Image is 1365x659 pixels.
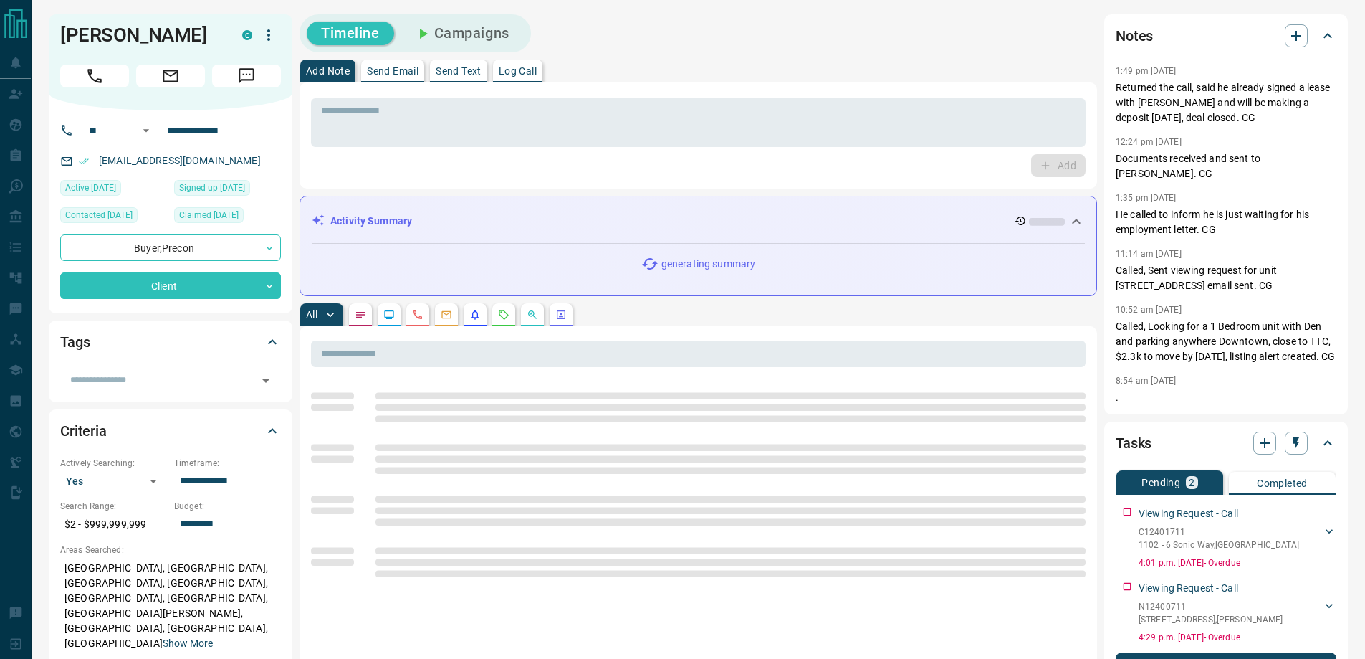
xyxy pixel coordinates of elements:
[1116,193,1177,203] p: 1:35 pm [DATE]
[60,414,281,448] div: Criteria
[498,309,509,321] svg: Requests
[163,636,213,651] button: Show More
[1116,390,1336,405] p: .
[174,500,281,513] p: Budget:
[60,24,221,47] h1: [PERSON_NAME]
[400,22,524,45] button: Campaigns
[1139,600,1283,613] p: N12400711
[60,234,281,261] div: Buyer , Precon
[499,66,537,76] p: Log Call
[60,544,281,556] p: Areas Searched:
[60,272,281,299] div: Client
[1141,478,1180,488] p: Pending
[79,156,89,166] svg: Email Verified
[1139,526,1299,539] p: C12401711
[1116,432,1151,455] h2: Tasks
[436,66,482,76] p: Send Text
[138,122,155,139] button: Open
[65,181,116,195] span: Active [DATE]
[555,309,567,321] svg: Agent Actions
[60,331,90,354] h2: Tags
[1116,207,1336,237] p: He called to inform he is just waiting for his employment letter. CG
[383,309,395,321] svg: Lead Browsing Activity
[179,208,239,222] span: Claimed [DATE]
[60,180,167,200] div: Sun Sep 14 2025
[1116,263,1336,293] p: Called, Sent viewing request for unit [STREET_ADDRESS] email sent. CG
[1139,581,1238,596] p: Viewing Request - Call
[306,66,350,76] p: Add Note
[1116,319,1336,364] p: Called, Looking for a 1 Bedroom unit with Den and parking anywhere Downtown, close to TTC, $2.3k ...
[1257,478,1308,488] p: Completed
[1116,137,1182,147] p: 12:24 pm [DATE]
[60,500,167,513] p: Search Range:
[469,309,481,321] svg: Listing Alerts
[441,309,452,321] svg: Emails
[1139,597,1336,629] div: N12400711[STREET_ADDRESS],[PERSON_NAME]
[1116,305,1182,315] p: 10:52 am [DATE]
[60,457,167,470] p: Actively Searching:
[306,310,317,320] p: All
[1139,631,1336,644] p: 4:29 p.m. [DATE] - Overdue
[60,556,281,655] p: [GEOGRAPHIC_DATA], [GEOGRAPHIC_DATA], [GEOGRAPHIC_DATA], [GEOGRAPHIC_DATA], [GEOGRAPHIC_DATA], [G...
[355,309,366,321] svg: Notes
[65,208,133,222] span: Contacted [DATE]
[1116,66,1177,76] p: 1:49 pm [DATE]
[60,470,167,493] div: Yes
[1139,613,1283,626] p: [STREET_ADDRESS] , [PERSON_NAME]
[60,325,281,359] div: Tags
[60,513,167,536] p: $2 - $999,999,999
[330,214,412,229] p: Activity Summary
[60,419,107,442] h2: Criteria
[1139,556,1336,569] p: 4:01 p.m. [DATE] - Overdue
[1116,151,1336,181] p: Documents received and sent to [PERSON_NAME]. CG
[242,30,252,40] div: condos.ca
[99,155,261,166] a: [EMAIL_ADDRESS][DOMAIN_NAME]
[1116,80,1336,125] p: Returned the call, said he already signed a lease with [PERSON_NAME] and will be making a deposit...
[527,309,538,321] svg: Opportunities
[212,65,281,87] span: Message
[1116,24,1153,47] h2: Notes
[174,207,281,227] div: Mon Feb 03 2025
[1116,19,1336,53] div: Notes
[1116,249,1182,259] p: 11:14 am [DATE]
[136,65,205,87] span: Email
[1116,376,1177,386] p: 8:54 am [DATE]
[1139,506,1238,521] p: Viewing Request - Call
[256,371,276,391] button: Open
[312,208,1085,234] div: Activity Summary
[412,309,423,321] svg: Calls
[174,457,281,470] p: Timeframe:
[179,181,245,195] span: Signed up [DATE]
[1139,523,1336,554] div: C124017111102 - 6 Sonic Way,[GEOGRAPHIC_DATA]
[60,65,129,87] span: Call
[1189,478,1194,488] p: 2
[661,257,755,272] p: generating summary
[367,66,418,76] p: Send Email
[174,180,281,200] div: Tue Jan 28 2025
[1116,426,1336,460] div: Tasks
[60,207,167,227] div: Mon Feb 10 2025
[307,22,394,45] button: Timeline
[1139,539,1299,551] p: 1102 - 6 Sonic Way , [GEOGRAPHIC_DATA]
